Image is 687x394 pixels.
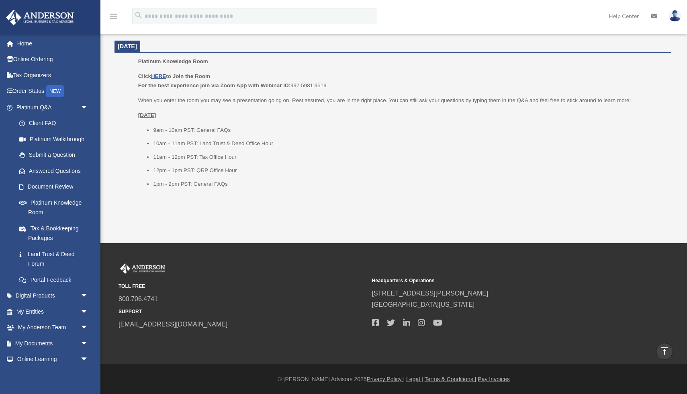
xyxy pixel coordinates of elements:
[151,73,166,79] a: HERE
[11,147,100,163] a: Submit a Question
[80,304,96,320] span: arrow_drop_down
[108,11,118,21] i: menu
[6,67,100,83] a: Tax Organizers
[367,376,405,382] a: Privacy Policy |
[11,195,96,220] a: Platinum Knowledge Room
[134,11,143,20] i: search
[11,179,100,195] a: Document Review
[100,374,687,384] div: © [PERSON_NAME] Advisors 2025
[153,139,665,148] li: 10am - 11am PST: Land Trust & Deed Office Hour
[138,72,665,90] p: 997 5981 9519
[372,277,620,285] small: Headquarters & Operations
[406,376,423,382] a: Legal |
[6,83,100,100] a: Order StatusNEW
[478,376,509,382] a: Pay Invoices
[6,51,100,68] a: Online Ordering
[11,272,100,288] a: Portal Feedback
[11,115,100,131] a: Client FAQ
[153,179,665,189] li: 1pm - 2pm PST: General FAQs
[6,99,100,115] a: Platinum Q&Aarrow_drop_down
[372,301,475,308] a: [GEOGRAPHIC_DATA][US_STATE]
[660,346,669,356] i: vertical_align_top
[6,335,100,351] a: My Documentsarrow_drop_down
[119,295,158,302] a: 800.706.4741
[425,376,476,382] a: Terms & Conditions |
[669,10,681,22] img: User Pic
[6,320,100,336] a: My Anderson Teamarrow_drop_down
[80,320,96,336] span: arrow_drop_down
[80,335,96,352] span: arrow_drop_down
[6,304,100,320] a: My Entitiesarrow_drop_down
[119,282,366,291] small: TOLL FREE
[119,263,167,274] img: Anderson Advisors Platinum Portal
[153,166,665,175] li: 12pm - 1pm PST: QRP Office Hour
[6,35,100,51] a: Home
[4,10,76,25] img: Anderson Advisors Platinum Portal
[6,288,100,304] a: Digital Productsarrow_drop_down
[6,351,100,367] a: Online Learningarrow_drop_down
[80,351,96,368] span: arrow_drop_down
[138,73,210,79] b: Click to Join the Room
[118,43,137,49] span: [DATE]
[11,246,100,272] a: Land Trust & Deed Forum
[138,112,156,118] u: [DATE]
[153,152,665,162] li: 11am - 12pm PST: Tax Office Hour
[138,96,665,105] p: When you enter the room you may see a presentation going on. Rest assured, you are in the right p...
[80,99,96,116] span: arrow_drop_down
[11,131,100,147] a: Platinum Walkthrough
[119,321,227,328] a: [EMAIL_ADDRESS][DOMAIN_NAME]
[108,14,118,21] a: menu
[656,343,673,360] a: vertical_align_top
[372,290,489,297] a: [STREET_ADDRESS][PERSON_NAME]
[138,58,208,64] span: Platinum Knowledge Room
[119,308,366,316] small: SUPPORT
[153,125,665,135] li: 9am - 10am PST: General FAQs
[46,85,64,97] div: NEW
[138,82,290,88] b: For the best experience join via Zoom App with Webinar ID:
[11,220,100,246] a: Tax & Bookkeeping Packages
[11,163,100,179] a: Answered Questions
[80,288,96,304] span: arrow_drop_down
